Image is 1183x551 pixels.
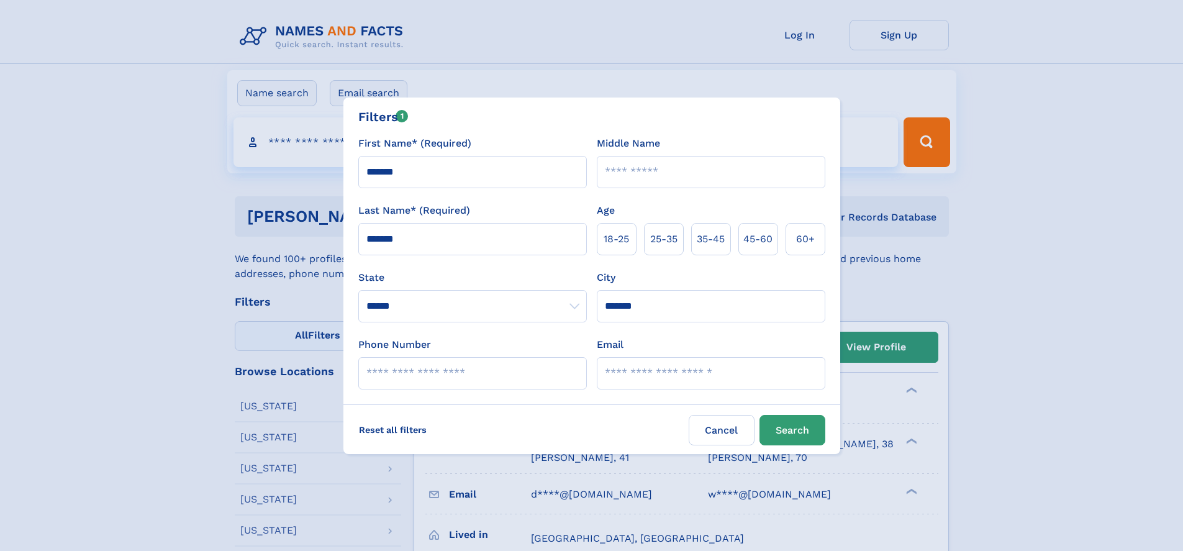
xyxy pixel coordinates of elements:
label: Age [597,203,615,218]
div: Filters [358,107,409,126]
span: 60+ [796,232,815,247]
span: 18‑25 [604,232,629,247]
span: 45‑60 [743,232,773,247]
label: Cancel [689,415,755,445]
button: Search [759,415,825,445]
label: Email [597,337,623,352]
label: State [358,270,587,285]
label: First Name* (Required) [358,136,471,151]
label: Middle Name [597,136,660,151]
label: City [597,270,615,285]
label: Last Name* (Required) [358,203,470,218]
label: Phone Number [358,337,431,352]
span: 35‑45 [697,232,725,247]
span: 25‑35 [650,232,678,247]
label: Reset all filters [351,415,435,445]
